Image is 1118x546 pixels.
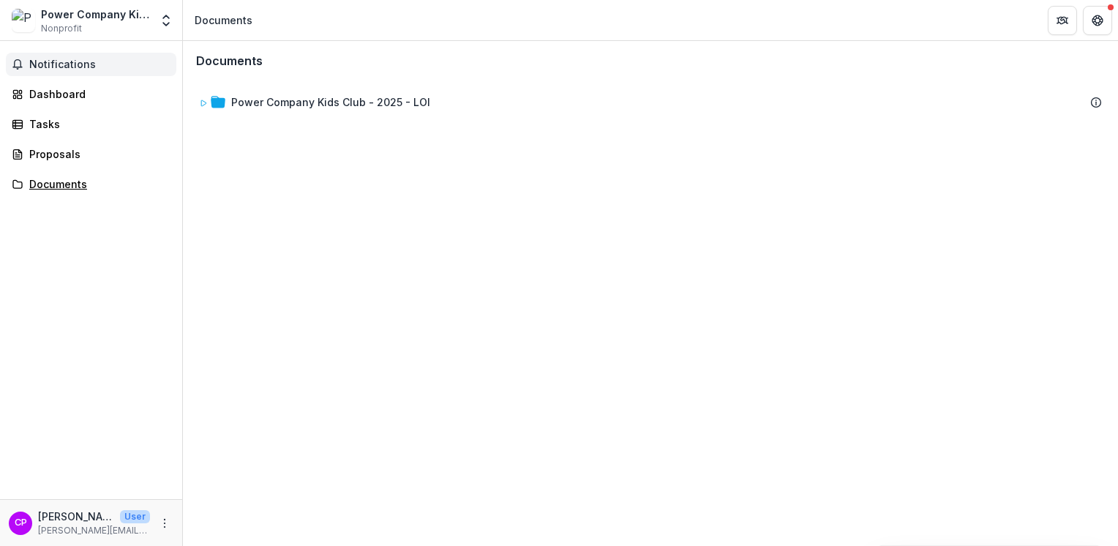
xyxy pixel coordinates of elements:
[29,146,165,162] div: Proposals
[196,54,263,68] h3: Documents
[6,53,176,76] button: Notifications
[6,142,176,166] a: Proposals
[1083,6,1112,35] button: Get Help
[38,524,150,537] p: [PERSON_NAME][EMAIL_ADDRESS][DOMAIN_NAME]
[29,176,165,192] div: Documents
[15,518,27,528] div: Charles G Pottenger
[29,116,165,132] div: Tasks
[193,89,1108,116] div: Power Company Kids Club - 2025 - LOI
[156,515,173,532] button: More
[29,86,165,102] div: Dashboard
[41,22,82,35] span: Nonprofit
[6,112,176,136] a: Tasks
[189,10,258,31] nav: breadcrumb
[38,509,114,524] p: [PERSON_NAME]
[156,6,176,35] button: Open entity switcher
[120,510,150,523] p: User
[195,12,252,28] div: Documents
[41,7,150,22] div: Power Company Kids Club
[1048,6,1077,35] button: Partners
[6,172,176,196] a: Documents
[12,9,35,32] img: Power Company Kids Club
[231,94,430,110] div: Power Company Kids Club - 2025 - LOI
[6,82,176,106] a: Dashboard
[29,59,170,71] span: Notifications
